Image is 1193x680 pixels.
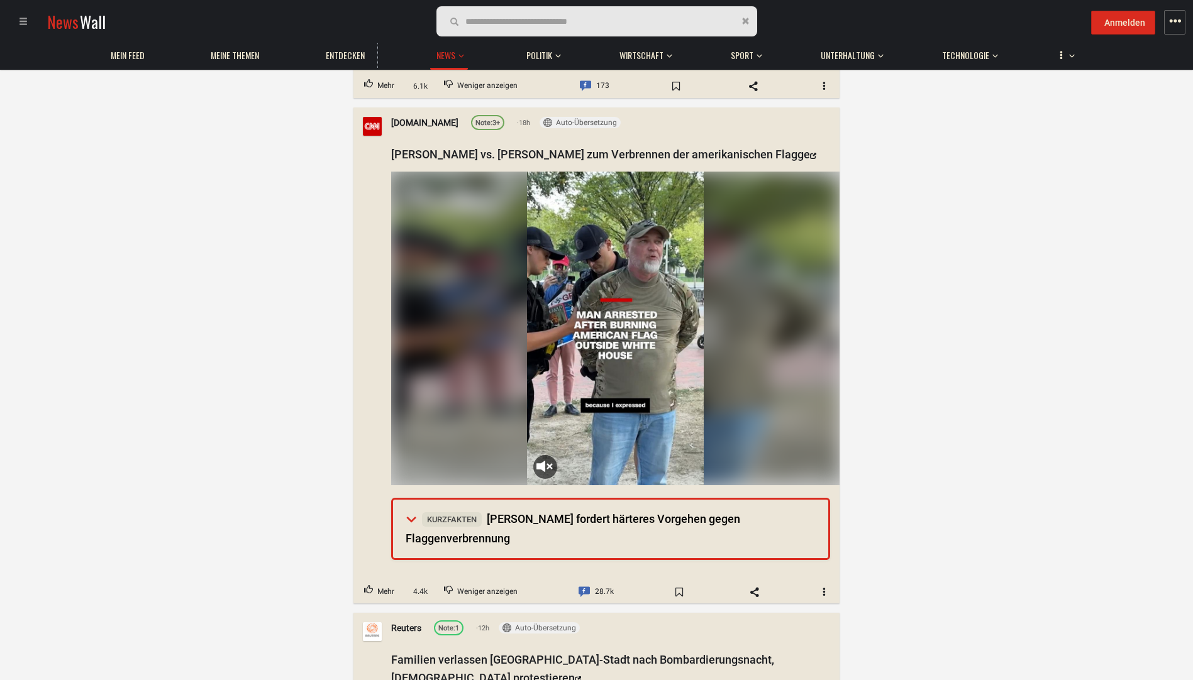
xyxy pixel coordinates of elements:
span: Note: [438,624,455,632]
a: Politik [520,43,558,68]
span: Mehr [377,78,394,94]
span: Note: [475,119,492,127]
button: Unterhaltung [814,38,884,68]
span: Mehr [377,583,394,600]
a: Unterhaltung [814,43,881,68]
span: Meine Themen [211,50,259,61]
span: News [47,10,79,33]
span: Unterhaltung [821,50,875,61]
span: [PERSON_NAME] fordert härteres Vorgehen gegen Flaggenverbrennung [406,512,740,544]
button: Upvote [353,579,405,603]
button: Politik [520,38,561,68]
span: Technologie [942,50,989,61]
span: Bookmark [661,581,697,601]
video: Your browser does not support the video tag. [527,171,704,485]
span: Entdecken [326,50,365,61]
a: Note:1 [434,620,463,635]
summary: Kurzfakten[PERSON_NAME] fordert härteres Vorgehen gegen Flaggenverbrennung [393,499,828,557]
a: [PERSON_NAME] vs. [PERSON_NAME] zum Verbrennen der amerikanischen Flagge [391,148,816,161]
button: Auto-Übersetzung [540,117,621,128]
div: 1 [438,623,459,634]
span: Share [735,76,772,96]
a: Wirtschaft [613,43,670,68]
div: 3+ [475,118,500,129]
button: Upvote [353,74,405,98]
button: Auto-Übersetzung [499,622,580,633]
span: Wirtschaft [619,50,663,61]
button: Downvote [433,74,528,98]
span: 6.1k [409,80,431,92]
span: Share [736,581,773,601]
span: 28.7k [595,583,614,600]
button: Downvote [433,579,528,603]
span: News [436,50,455,61]
a: News [430,43,462,68]
button: Technologie [936,38,998,68]
span: 18h [517,117,530,128]
a: Comment [568,579,624,603]
a: Technologie [936,43,996,68]
a: Reuters [391,621,421,635]
span: Kurzfakten [422,512,482,526]
a: Sport [724,43,760,68]
img: Profilbild von Reuters [363,622,382,641]
a: Comment [569,74,620,98]
span: 12h [476,623,489,634]
span: Wall [80,10,106,33]
img: 22754688_p.jpg [391,171,840,485]
span: Sport [731,50,753,61]
span: Bookmark [658,76,694,96]
span: 4.4k [409,586,431,598]
a: [DOMAIN_NAME] [391,116,458,129]
button: News [430,38,468,70]
span: Politik [526,50,552,61]
span: 173 [596,78,609,94]
button: Wirtschaft [613,38,672,68]
span: Weniger anzeigen [457,583,518,600]
a: Note:3+ [471,115,504,130]
img: Profilbild von CNN.com [363,117,382,136]
button: Anmelden [1091,11,1155,35]
button: Sport [724,38,762,68]
span: Mein Feed [111,50,145,61]
span: Anmelden [1104,18,1145,28]
span: Weniger anzeigen [457,78,518,94]
a: NewsWall [47,10,106,33]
